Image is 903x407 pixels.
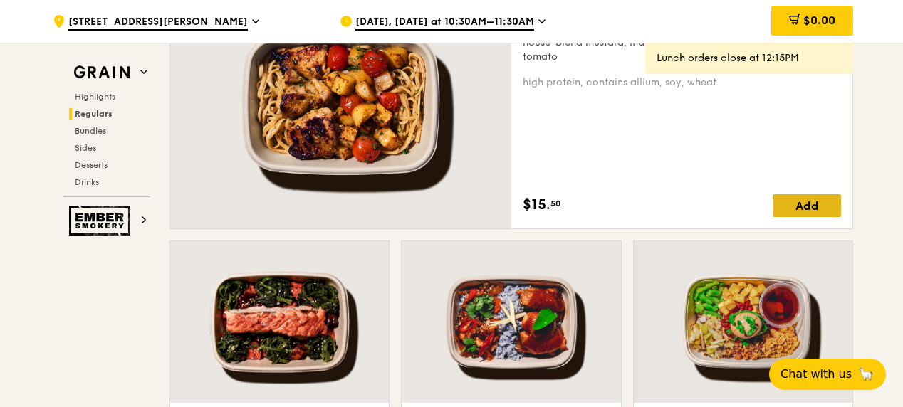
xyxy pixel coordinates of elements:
[769,359,886,390] button: Chat with us🦙
[657,51,842,65] div: Lunch orders close at 12:15PM
[69,206,135,236] img: Ember Smokery web logo
[523,75,841,90] div: high protein, contains allium, soy, wheat
[75,160,108,170] span: Desserts
[75,92,115,102] span: Highlights
[523,194,550,216] span: $15.
[75,143,96,153] span: Sides
[68,15,248,31] span: [STREET_ADDRESS][PERSON_NAME]
[75,126,106,136] span: Bundles
[773,194,841,217] div: Add
[523,36,841,64] div: house-blend mustard, maple soy baked potato, linguine, cherry tomato
[803,14,835,27] span: $0.00
[781,366,852,383] span: Chat with us
[857,366,875,383] span: 🦙
[550,198,561,209] span: 50
[355,15,534,31] span: [DATE], [DATE] at 10:30AM–11:30AM
[75,177,99,187] span: Drinks
[69,60,135,85] img: Grain web logo
[75,109,113,119] span: Regulars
